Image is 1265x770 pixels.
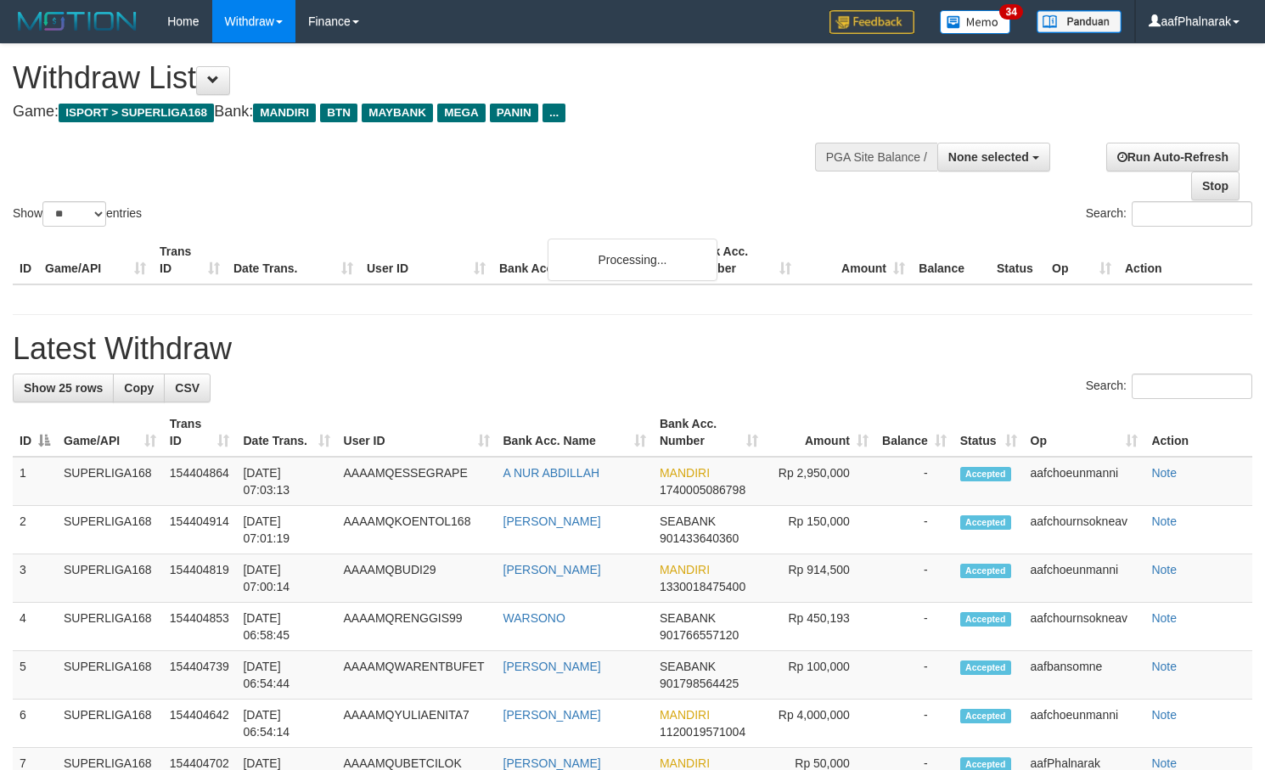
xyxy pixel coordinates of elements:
[1106,143,1240,171] a: Run Auto-Refresh
[503,563,601,576] a: [PERSON_NAME]
[13,506,57,554] td: 2
[990,236,1045,284] th: Status
[765,700,875,748] td: Rp 4,000,000
[236,506,336,554] td: [DATE] 07:01:19
[815,143,937,171] div: PGA Site Balance /
[1151,756,1177,770] a: Note
[59,104,214,122] span: ISPORT > SUPERLIGA168
[999,4,1022,20] span: 34
[1024,603,1145,651] td: aafchournsokneav
[960,515,1011,530] span: Accepted
[543,104,565,122] span: ...
[948,150,1029,164] span: None selected
[163,408,237,457] th: Trans ID: activate to sort column ascending
[503,756,601,770] a: [PERSON_NAME]
[1191,171,1240,200] a: Stop
[175,381,200,395] span: CSV
[1132,201,1252,227] input: Search:
[660,725,745,739] span: Copy 1120019571004 to clipboard
[765,408,875,457] th: Amount: activate to sort column ascending
[684,236,798,284] th: Bank Acc. Number
[13,332,1252,366] h1: Latest Withdraw
[660,660,716,673] span: SEABANK
[1086,374,1252,399] label: Search:
[765,457,875,506] td: Rp 2,950,000
[320,104,357,122] span: BTN
[1086,201,1252,227] label: Search:
[153,236,227,284] th: Trans ID
[337,506,497,554] td: AAAAMQKOENTOL168
[38,236,153,284] th: Game/API
[660,580,745,593] span: Copy 1330018475400 to clipboard
[236,651,336,700] td: [DATE] 06:54:44
[236,457,336,506] td: [DATE] 07:03:13
[660,611,716,625] span: SEABANK
[13,700,57,748] td: 6
[163,457,237,506] td: 154404864
[660,756,710,770] span: MANDIRI
[492,236,684,284] th: Bank Acc. Name
[236,700,336,748] td: [DATE] 06:54:14
[13,8,142,34] img: MOTION_logo.png
[765,603,875,651] td: Rp 450,193
[337,700,497,748] td: AAAAMQYULIAENITA7
[1024,700,1145,748] td: aafchoeunmanni
[13,201,142,227] label: Show entries
[13,603,57,651] td: 4
[660,563,710,576] span: MANDIRI
[660,677,739,690] span: Copy 901798564425 to clipboard
[829,10,914,34] img: Feedback.jpg
[57,408,163,457] th: Game/API: activate to sort column ascending
[227,236,360,284] th: Date Trans.
[503,660,601,673] a: [PERSON_NAME]
[13,104,826,121] h4: Game: Bank:
[13,61,826,95] h1: Withdraw List
[253,104,316,122] span: MANDIRI
[1151,466,1177,480] a: Note
[337,408,497,457] th: User ID: activate to sort column ascending
[765,506,875,554] td: Rp 150,000
[765,554,875,603] td: Rp 914,500
[57,603,163,651] td: SUPERLIGA168
[875,506,953,554] td: -
[13,651,57,700] td: 5
[1037,10,1122,33] img: panduan.png
[42,201,106,227] select: Showentries
[437,104,486,122] span: MEGA
[490,104,538,122] span: PANIN
[1151,611,1177,625] a: Note
[660,466,710,480] span: MANDIRI
[236,554,336,603] td: [DATE] 07:00:14
[960,467,1011,481] span: Accepted
[337,651,497,700] td: AAAAMQWARENTBUFET
[1144,408,1252,457] th: Action
[360,236,492,284] th: User ID
[113,374,165,402] a: Copy
[57,457,163,506] td: SUPERLIGA168
[337,554,497,603] td: AAAAMQBUDI29
[1151,708,1177,722] a: Note
[497,408,653,457] th: Bank Acc. Name: activate to sort column ascending
[960,660,1011,675] span: Accepted
[765,651,875,700] td: Rp 100,000
[1024,506,1145,554] td: aafchournsokneav
[362,104,433,122] span: MAYBANK
[236,603,336,651] td: [DATE] 06:58:45
[1151,563,1177,576] a: Note
[1024,408,1145,457] th: Op: activate to sort column ascending
[1151,660,1177,673] a: Note
[13,374,114,402] a: Show 25 rows
[960,612,1011,627] span: Accepted
[503,611,565,625] a: WARSONO
[57,506,163,554] td: SUPERLIGA168
[163,700,237,748] td: 154404642
[660,531,739,545] span: Copy 901433640360 to clipboard
[660,483,745,497] span: Copy 1740005086798 to clipboard
[13,236,38,284] th: ID
[503,466,600,480] a: A NUR ABDILLAH
[960,564,1011,578] span: Accepted
[164,374,211,402] a: CSV
[548,239,717,281] div: Processing...
[503,708,601,722] a: [PERSON_NAME]
[1045,236,1118,284] th: Op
